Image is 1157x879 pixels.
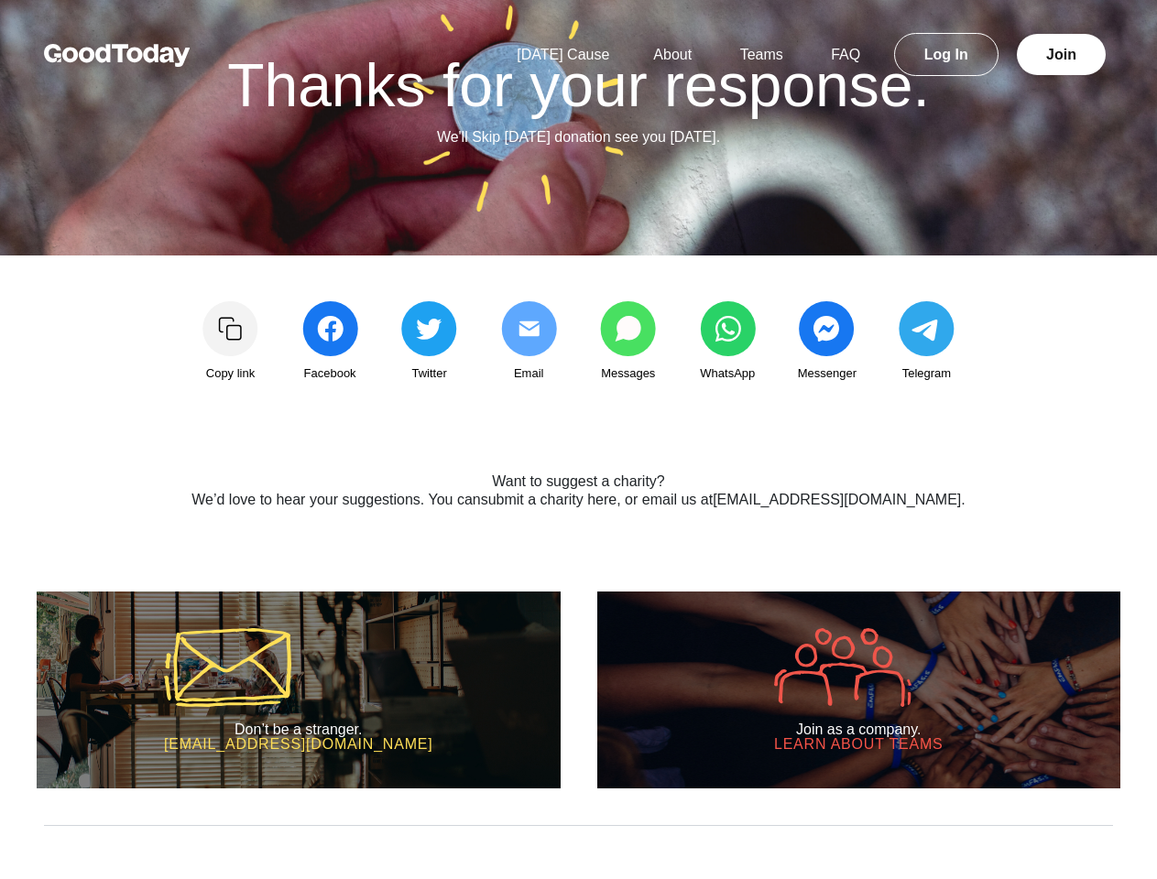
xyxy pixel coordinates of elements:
a: Join [1017,34,1106,75]
a: Facebook [284,301,376,384]
span: Messages [601,364,655,384]
a: submit a charity here [481,492,617,507]
span: Email [514,364,544,384]
h2: Join as a company. [774,722,944,738]
span: WhatsApp [700,364,755,384]
img: share_twitter-4edeb73ec953106eaf988c2bc856af36d9939993d6d052e2104170eae85ec90a.svg [401,301,457,356]
span: Copy link [206,364,255,384]
img: share_whatsapp-5443f3cdddf22c2a0b826378880ed971e5ae1b823a31c339f5b218d16a196cbc.svg [700,301,756,356]
img: icon-mail-5a43aaca37e600df00e56f9b8d918e47a1bfc3b774321cbcea002c40666e291d.svg [164,628,291,707]
a: Copy link [185,301,277,384]
img: share_telegram-202ce42bf2dc56a75ae6f480dc55a76afea62cc0f429ad49403062cf127563fc.svg [899,301,955,356]
h2: Don’t be a stranger. [164,722,433,738]
img: Copy link [202,301,258,356]
p: We’d love to hear your suggestions. You can , or email us at . [124,489,1034,511]
a: [DATE] Cause [495,47,631,62]
h2: Want to suggest a charity? [124,473,1034,490]
h1: Thanks for your response. [58,55,1099,115]
a: FAQ [809,47,882,62]
a: Join as a company. Learn about Teams [597,591,1121,788]
a: Messenger [781,301,873,384]
a: Don’t be a stranger. [EMAIL_ADDRESS][DOMAIN_NAME] [37,591,561,788]
img: icon-company-9005efa6fbb31de5087adda016c9bae152a033d430c041dc1efcb478492f602d.svg [774,628,911,707]
a: Telegram [880,301,972,384]
img: share_email2-0c4679e4b4386d6a5b86d8c72d62db284505652625843b8f2b6952039b23a09d.svg [501,301,557,356]
a: Twitter [384,301,475,384]
h3: Learn about Teams [774,737,944,752]
a: WhatsApp [682,301,773,384]
img: share_facebook-c991d833322401cbb4f237049bfc194d63ef308eb3503c7c3024a8cbde471ffb.svg [302,301,358,356]
a: [EMAIL_ADDRESS][DOMAIN_NAME] [713,492,961,507]
img: GoodToday [44,44,191,67]
span: Facebook [304,364,356,384]
span: Twitter [411,364,446,384]
span: Telegram [902,364,951,384]
a: Teams [718,47,805,62]
a: Log In [894,33,999,76]
a: About [631,47,714,62]
span: Messenger [798,364,857,384]
a: Messages [583,301,674,384]
h3: [EMAIL_ADDRESS][DOMAIN_NAME] [164,737,433,752]
a: Email [483,301,574,384]
img: share_messages-3b1fb8c04668ff7766dd816aae91723b8c2b0b6fc9585005e55ff97ac9a0ace1.svg [600,301,656,356]
img: share_messenger-c45e1c7bcbce93979a22818f7576546ad346c06511f898ed389b6e9c643ac9fb.svg [799,301,855,356]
